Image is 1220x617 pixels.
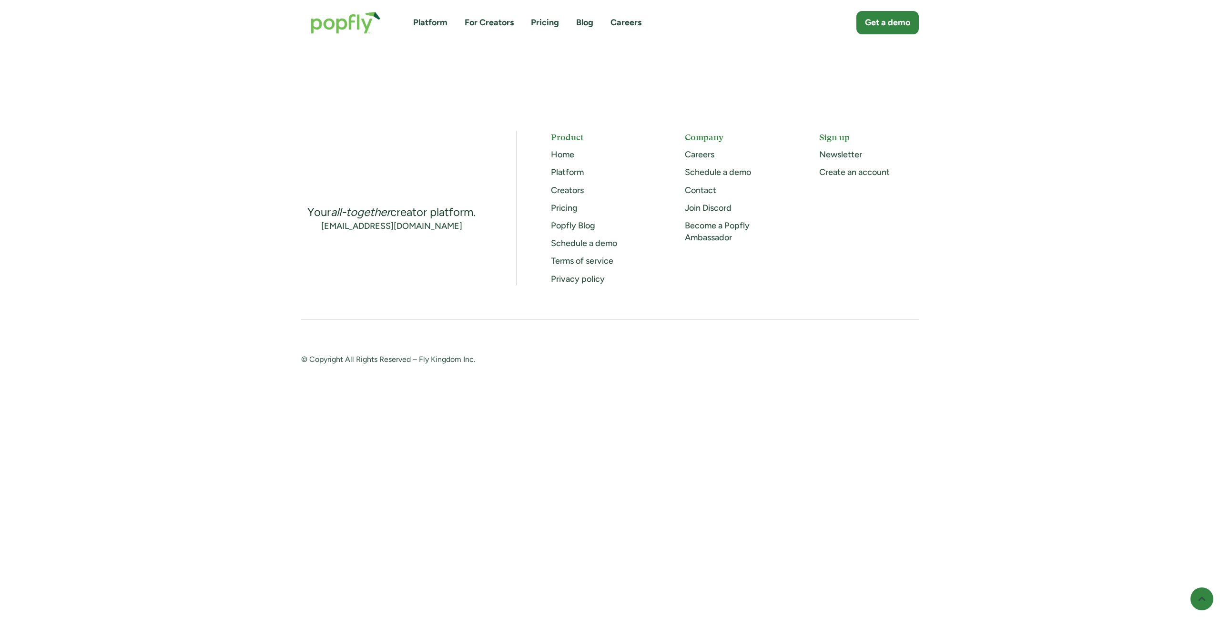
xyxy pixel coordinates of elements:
a: Careers [610,17,641,29]
a: [EMAIL_ADDRESS][DOMAIN_NAME] [321,220,462,232]
div: © Copyright All Rights Reserved – Fly Kingdom Inc. [301,354,593,366]
a: Schedule a demo [685,167,751,177]
a: Terms of service [551,256,613,266]
a: Become a Popfly Ambassador [685,220,750,243]
div: Your creator platform. [307,205,476,220]
em: all-together [331,205,390,219]
a: Schedule a demo [551,238,617,248]
h5: Product [551,131,651,143]
a: Platform [551,167,584,177]
a: Privacy policy [551,274,605,284]
a: Pricing [551,203,578,213]
a: home [301,2,390,43]
h5: Sign up [819,131,919,143]
a: Pricing [531,17,559,29]
a: Platform [413,17,447,29]
a: Contact [685,185,716,195]
a: Join Discord [685,203,732,213]
a: Blog [576,17,593,29]
a: Careers [685,149,714,160]
a: Popfly Blog [551,220,595,231]
h5: Company [685,131,784,143]
a: Get a demo [856,11,919,34]
a: Home [551,149,574,160]
a: Create an account [819,167,890,177]
a: For Creators [465,17,514,29]
div: Get a demo [865,17,910,29]
a: Creators [551,185,584,195]
a: Newsletter [819,149,862,160]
